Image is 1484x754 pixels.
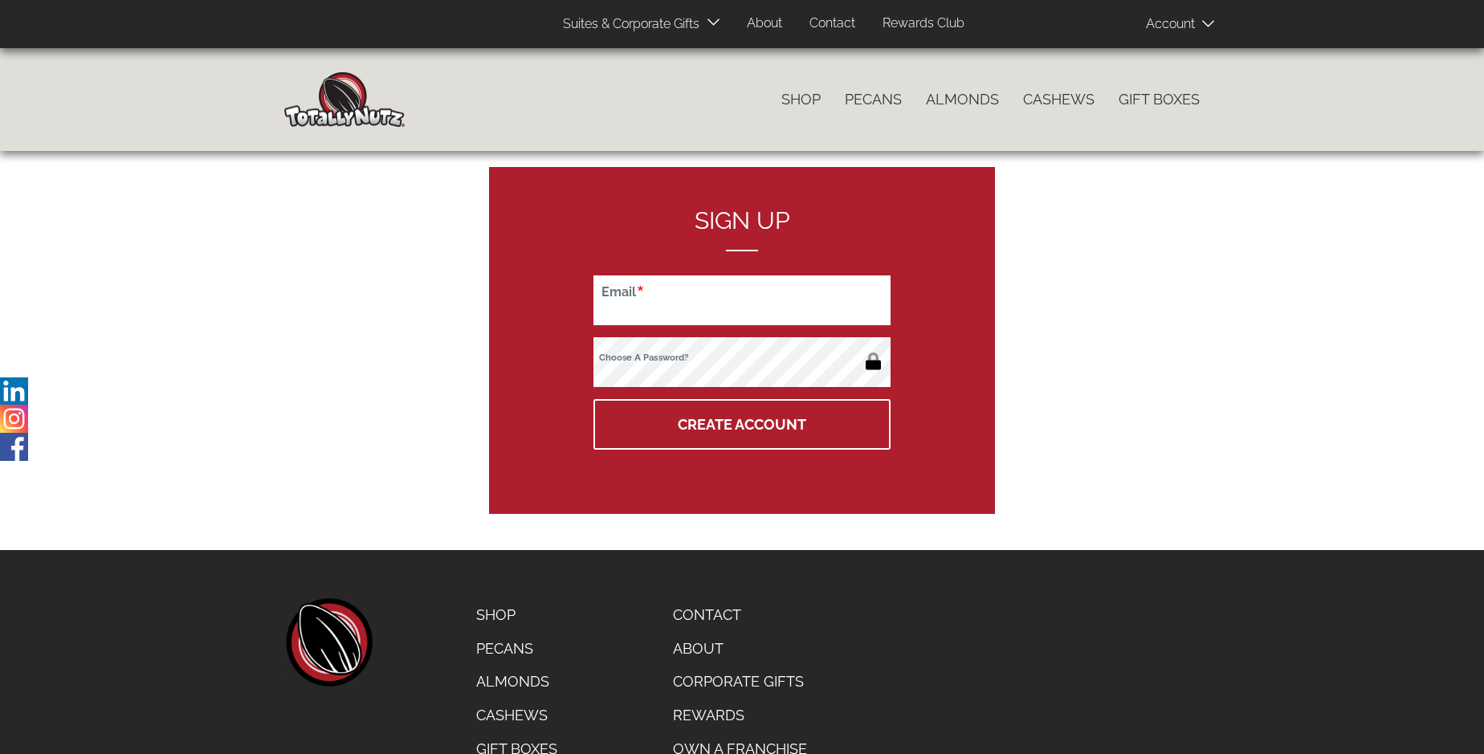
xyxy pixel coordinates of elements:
a: Almonds [464,665,569,699]
h2: Sign up [593,207,891,251]
a: Pecans [833,83,914,116]
a: Rewards Club [870,8,976,39]
input: Email [593,275,891,325]
a: Gift Boxes [1107,83,1212,116]
a: Contact [661,598,819,632]
img: Home [284,72,405,127]
a: Shop [464,598,569,632]
a: About [735,8,794,39]
a: Cashews [1011,83,1107,116]
a: Shop [769,83,833,116]
a: Cashews [464,699,569,732]
a: About [661,632,819,666]
a: Suites & Corporate Gifts [551,9,704,40]
a: home [284,598,373,687]
a: Pecans [464,632,569,666]
a: Contact [797,8,867,39]
a: Almonds [914,83,1011,116]
button: Create Account [593,399,891,450]
a: Corporate Gifts [661,665,819,699]
a: Rewards [661,699,819,732]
